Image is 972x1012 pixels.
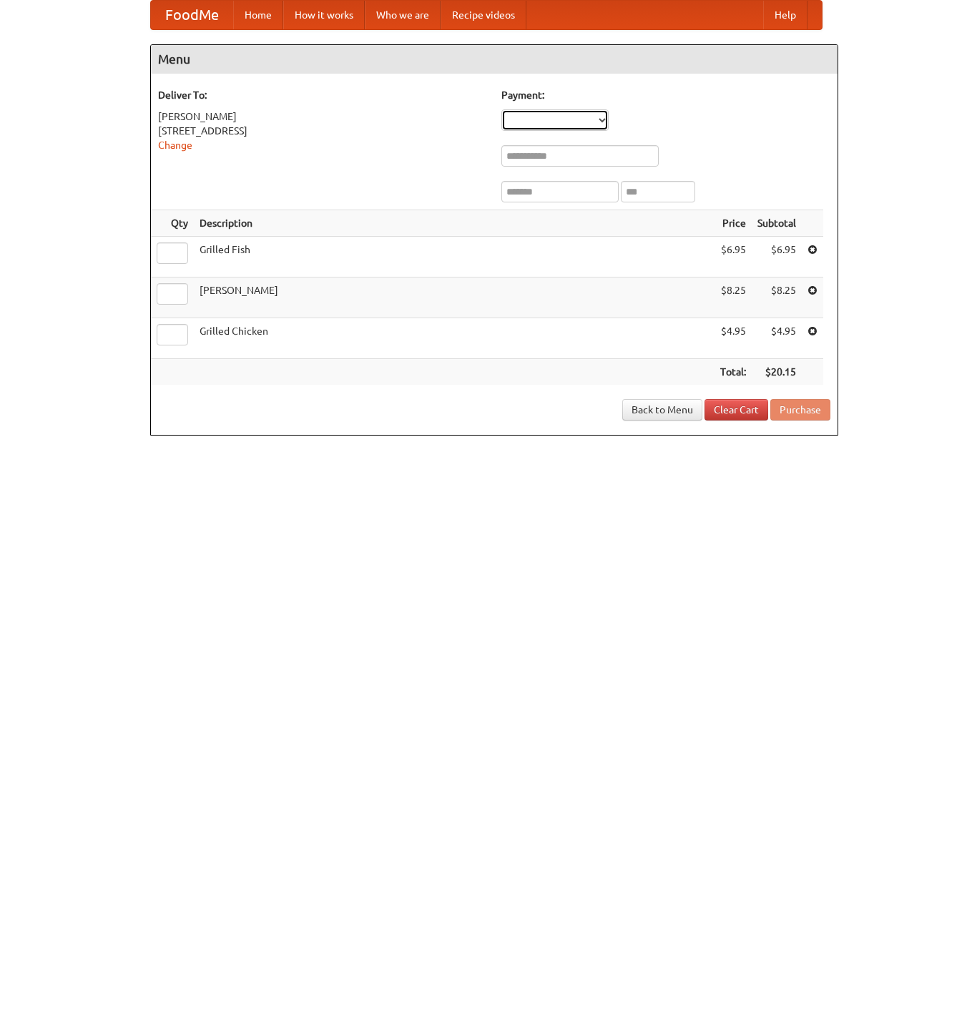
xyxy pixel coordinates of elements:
a: FoodMe [151,1,233,29]
td: $6.95 [715,237,752,277]
a: Recipe videos [441,1,526,29]
a: Back to Menu [622,399,702,421]
a: Change [158,139,192,151]
a: Home [233,1,283,29]
td: [PERSON_NAME] [194,277,715,318]
a: How it works [283,1,365,29]
th: Price [715,210,752,237]
div: [STREET_ADDRESS] [158,124,487,138]
td: Grilled Fish [194,237,715,277]
th: Total: [715,359,752,385]
a: Clear Cart [705,399,768,421]
a: Help [763,1,807,29]
h5: Payment: [501,88,830,102]
td: Grilled Chicken [194,318,715,359]
h4: Menu [151,45,838,74]
th: Description [194,210,715,237]
td: $8.25 [715,277,752,318]
th: $20.15 [752,359,802,385]
button: Purchase [770,399,830,421]
td: $6.95 [752,237,802,277]
h5: Deliver To: [158,88,487,102]
td: $8.25 [752,277,802,318]
td: $4.95 [715,318,752,359]
div: [PERSON_NAME] [158,109,487,124]
th: Subtotal [752,210,802,237]
a: Who we are [365,1,441,29]
td: $4.95 [752,318,802,359]
th: Qty [151,210,194,237]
